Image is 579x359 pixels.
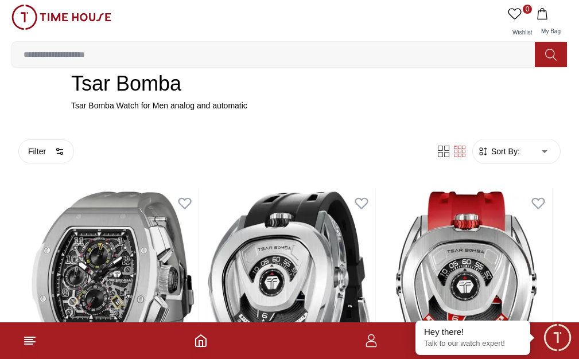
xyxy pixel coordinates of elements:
[424,339,522,349] p: Talk to our watch expert!
[477,146,520,157] button: Sort By:
[506,5,534,41] a: 0Wishlist
[534,5,568,41] button: My Bag
[523,5,532,14] span: 0
[71,72,508,95] h2: Tsar Bomba
[71,100,508,111] p: Tsar Bomba Watch for Men analog and automatic
[537,28,565,34] span: My Bag
[194,334,208,348] a: Home
[424,326,522,338] div: Hey there!
[11,5,111,30] img: ...
[542,322,573,353] div: Chat Widget
[508,29,537,36] span: Wishlist
[489,146,520,157] span: Sort By:
[18,139,74,163] button: Filter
